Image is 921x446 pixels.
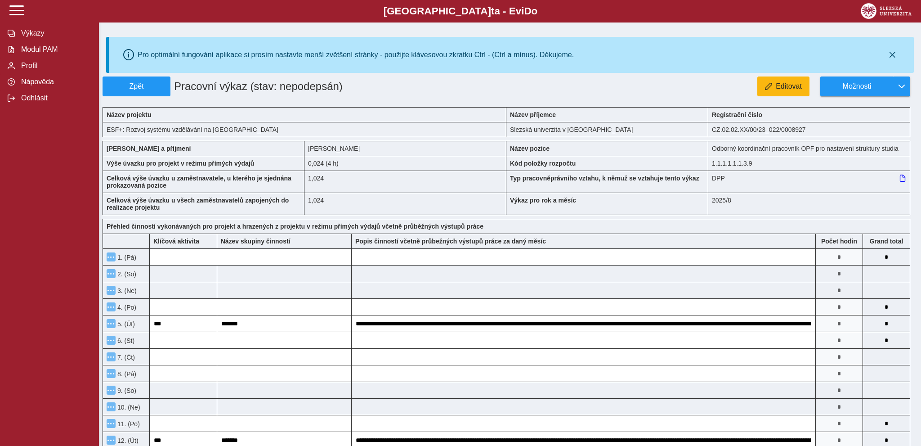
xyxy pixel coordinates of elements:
b: [GEOGRAPHIC_DATA] a - Evi [27,5,894,17]
span: 3. (Ne) [116,287,137,294]
span: D [524,5,531,17]
b: Výkaz pro rok a měsíc [510,197,576,204]
div: 1.1.1.1.1.1.3.9 [708,156,910,171]
span: 4. (Po) [116,304,136,311]
span: 2. (So) [116,270,136,278]
button: Menu [107,319,116,328]
button: Editovat [757,77,809,96]
b: Suma za den přes všechny výkazy [863,238,910,245]
span: t [491,5,494,17]
button: Menu [107,402,116,411]
div: 1,024 [304,193,506,215]
button: Zpět [103,77,170,96]
span: 7. (Čt) [116,354,135,361]
span: Nápověda [18,78,91,86]
span: Profil [18,62,91,70]
span: Odhlásit [18,94,91,102]
span: 11. (Po) [116,420,140,428]
button: Menu [107,336,116,345]
div: Odborný koordinační pracovník OPF pro nastavení struktury studia [708,141,910,156]
span: 6. (St) [116,337,134,344]
span: 8. (Pá) [116,370,136,378]
button: Menu [107,352,116,361]
span: 1. (Pá) [116,254,136,261]
span: o [532,5,538,17]
button: Menu [107,436,116,445]
b: Typ pracovněprávního vztahu, k němuž se vztahuje tento výkaz [510,175,699,182]
button: Menu [107,252,116,261]
span: Editovat [776,82,802,90]
button: Možnosti [820,77,893,96]
div: 1,024 [304,171,506,193]
div: Slezská univerzita v [GEOGRAPHIC_DATA] [506,122,708,137]
div: 0,192 h / den. 0,96 h / týden. [304,156,506,171]
span: 5. (Út) [116,320,135,328]
b: Výše úvazku pro projekt v režimu přímých výdajů [107,160,254,167]
button: Menu [107,286,116,295]
span: Výkazy [18,29,91,37]
button: Menu [107,369,116,378]
button: Menu [107,386,116,395]
b: Registrační číslo [712,111,762,118]
b: Celková výše úvazku u všech zaměstnavatelů zapojených do realizace projektu [107,197,289,211]
div: DPP [708,171,910,193]
button: Menu [107,302,116,311]
span: 9. (So) [116,387,136,394]
span: Modul PAM [18,45,91,54]
span: 12. (Út) [116,437,139,444]
div: Pro optimální fungování aplikace si prosím nastavte menší zvětšení stránky - použijte klávesovou ... [138,51,574,59]
b: Celková výše úvazku u zaměstnavatele, u kterého je sjednána prokazovaná pozice [107,175,291,189]
b: Název projektu [107,111,152,118]
b: Název skupiny činností [221,238,291,245]
button: Menu [107,419,116,428]
span: Zpět [107,82,166,90]
b: Přehled činností vykonávaných pro projekt a hrazených z projektu v režimu přímých výdajů včetně p... [107,223,483,230]
b: Popis činností včetně průbežných výstupů práce za daný měsíc [355,238,546,245]
div: 2025/8 [708,193,910,215]
div: [PERSON_NAME] [304,141,506,156]
b: [PERSON_NAME] a příjmení [107,145,191,152]
div: ESF+: Rozvoj systému vzdělávání na [GEOGRAPHIC_DATA] [103,122,506,137]
b: Název pozice [510,145,550,152]
span: Možnosti [828,82,886,90]
button: Menu [107,269,116,278]
b: Počet hodin [816,238,863,245]
b: Kód položky rozpočtu [510,160,576,167]
b: Klíčová aktivita [153,238,199,245]
div: CZ.02.02.XX/00/23_022/0008927 [708,122,910,137]
span: 10. (Ne) [116,404,140,411]
b: Název příjemce [510,111,556,118]
img: logo_web_su.png [861,3,912,19]
h1: Pracovní výkaz (stav: nepodepsán) [170,77,442,96]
